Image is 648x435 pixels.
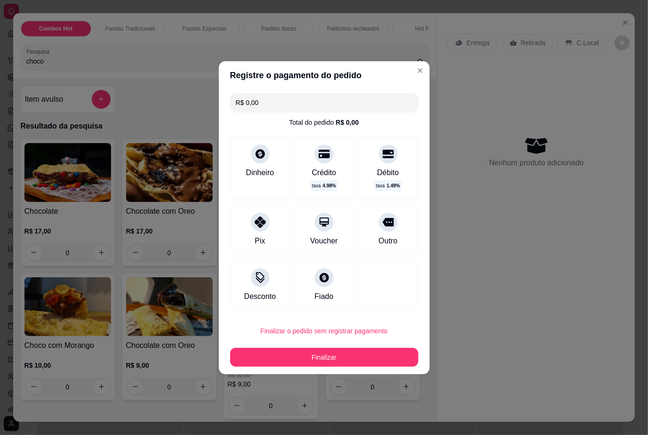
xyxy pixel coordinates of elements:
[230,348,418,367] button: Finalizar
[376,182,400,189] p: taxa
[230,322,418,340] button: Finalizar o pedido sem registrar pagamento
[244,291,276,302] div: Desconto
[236,93,413,112] input: Ex.: hambúrguer de cordeiro
[413,63,428,78] button: Close
[378,235,397,247] div: Outro
[323,182,336,189] span: 4.98 %
[246,167,274,178] div: Dinheiro
[377,167,399,178] div: Débito
[255,235,265,247] div: Pix
[387,182,400,189] span: 1.49 %
[310,235,338,247] div: Voucher
[336,118,359,127] div: R$ 0,00
[312,182,336,189] p: taxa
[289,118,359,127] div: Total do pedido
[314,291,333,302] div: Fiado
[219,61,430,89] header: Registre o pagamento do pedido
[312,167,336,178] div: Crédito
